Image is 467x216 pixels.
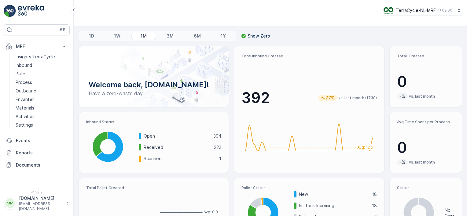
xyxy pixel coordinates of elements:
[219,156,221,162] p: 1
[16,122,33,128] p: Settings
[384,5,462,16] button: TerraCycle-NL-MRF(+02:00)
[16,62,32,68] p: Inbound
[325,95,335,101] p: 77%
[16,105,34,111] p: Materials
[16,43,57,49] p: MRF
[144,156,215,162] p: Scanned
[13,95,70,104] a: Envanter
[241,185,377,190] p: Pallet Status
[5,198,15,208] div: MM
[16,138,67,144] p: Events
[338,95,377,100] p: vs. last month (1738)
[248,33,270,39] p: Show Zero
[397,139,454,157] p: 0
[397,120,454,124] p: Avg Time Spent per Process (hr)
[13,104,70,112] a: Materials
[16,150,67,156] p: Reports
[19,201,63,211] p: [EMAIL_ADDRESS][DOMAIN_NAME]
[396,7,436,13] p: TerraCycle-NL-MRF
[221,33,226,39] p: 1Y
[167,33,174,39] p: 3M
[13,78,70,87] a: Process
[214,144,221,150] p: 222
[16,71,27,77] p: Pallet
[144,133,209,139] p: Open
[4,159,70,171] a: Documents
[86,185,151,190] p: Total Pallet Created
[213,133,221,139] p: 394
[141,33,147,39] p: 1M
[114,33,120,39] p: 1W
[13,112,70,121] a: Activities
[399,159,406,165] p: -%
[372,191,377,197] p: 18
[384,7,393,14] img: TC_v739CUj.png
[89,33,94,39] p: 1D
[144,144,210,150] p: Received
[397,185,454,190] p: Status
[241,54,377,59] p: Total Inbound Created
[13,70,70,78] a: Pallet
[397,73,454,91] p: 0
[13,52,70,61] a: Insights TerraCycle
[299,191,368,197] p: New
[19,195,63,201] p: [DOMAIN_NAME]
[16,79,32,85] p: Process
[16,162,67,168] p: Documents
[18,5,44,17] img: logo_light-DOdMpM7g.png
[194,33,201,39] p: 6M
[299,203,368,209] p: In stock-Incoming
[16,113,35,120] p: Activities
[86,120,221,124] p: Inbound Status
[89,80,219,90] p: Welcome back, [DOMAIN_NAME]!
[16,88,36,94] p: Outbound
[372,203,377,209] p: 18
[397,54,454,59] p: Total Created
[16,54,55,60] p: Insights TerraCycle
[438,8,454,13] p: ( +02:00 )
[4,190,70,194] span: v 1.52.2
[4,135,70,147] a: Events
[409,94,435,99] p: vs. last month
[13,121,70,129] a: Settings
[13,61,70,70] a: Inbound
[13,87,70,95] a: Outbound
[59,27,65,32] p: ⌘B
[4,195,70,211] button: MM[DOMAIN_NAME][EMAIL_ADDRESS][DOMAIN_NAME]
[409,160,435,165] p: vs. last month
[16,96,34,103] p: Envanter
[4,5,16,17] img: logo
[4,40,70,52] button: MRF
[241,89,270,107] p: 392
[4,147,70,159] a: Reports
[399,93,406,99] p: -%
[89,90,219,97] p: Have a zero-waste day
